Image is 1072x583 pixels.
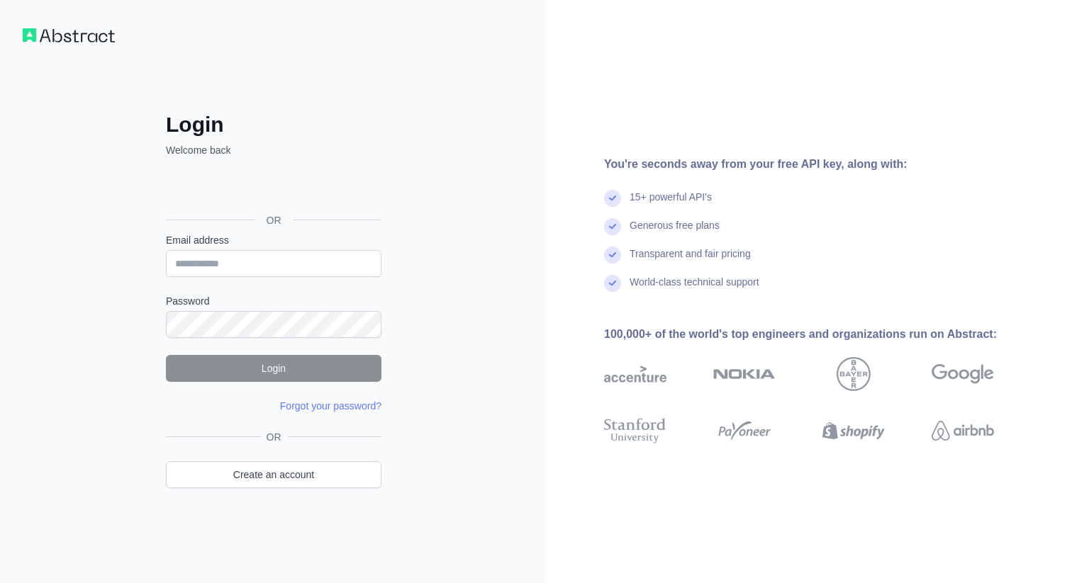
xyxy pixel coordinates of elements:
[166,112,381,137] h2: Login
[604,415,666,446] img: stanford university
[932,357,994,391] img: google
[166,294,381,308] label: Password
[822,415,885,446] img: shopify
[604,275,621,292] img: check mark
[932,415,994,446] img: airbnb
[166,461,381,488] a: Create an account
[630,218,720,247] div: Generous free plans
[837,357,871,391] img: bayer
[166,355,381,382] button: Login
[604,218,621,235] img: check mark
[604,326,1039,343] div: 100,000+ of the world's top engineers and organizations run on Abstract:
[713,357,776,391] img: nokia
[604,156,1039,173] div: You're seconds away from your free API key, along with:
[166,143,381,157] p: Welcome back
[630,190,712,218] div: 15+ powerful API's
[23,28,115,43] img: Workflow
[604,357,666,391] img: accenture
[280,400,381,412] a: Forgot your password?
[713,415,776,446] img: payoneer
[604,247,621,264] img: check mark
[166,233,381,247] label: Email address
[630,275,759,303] div: World-class technical support
[255,213,293,227] span: OR
[630,247,751,275] div: Transparent and fair pricing
[261,430,287,444] span: OR
[159,173,386,204] iframe: Sign in with Google Button
[604,190,621,207] img: check mark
